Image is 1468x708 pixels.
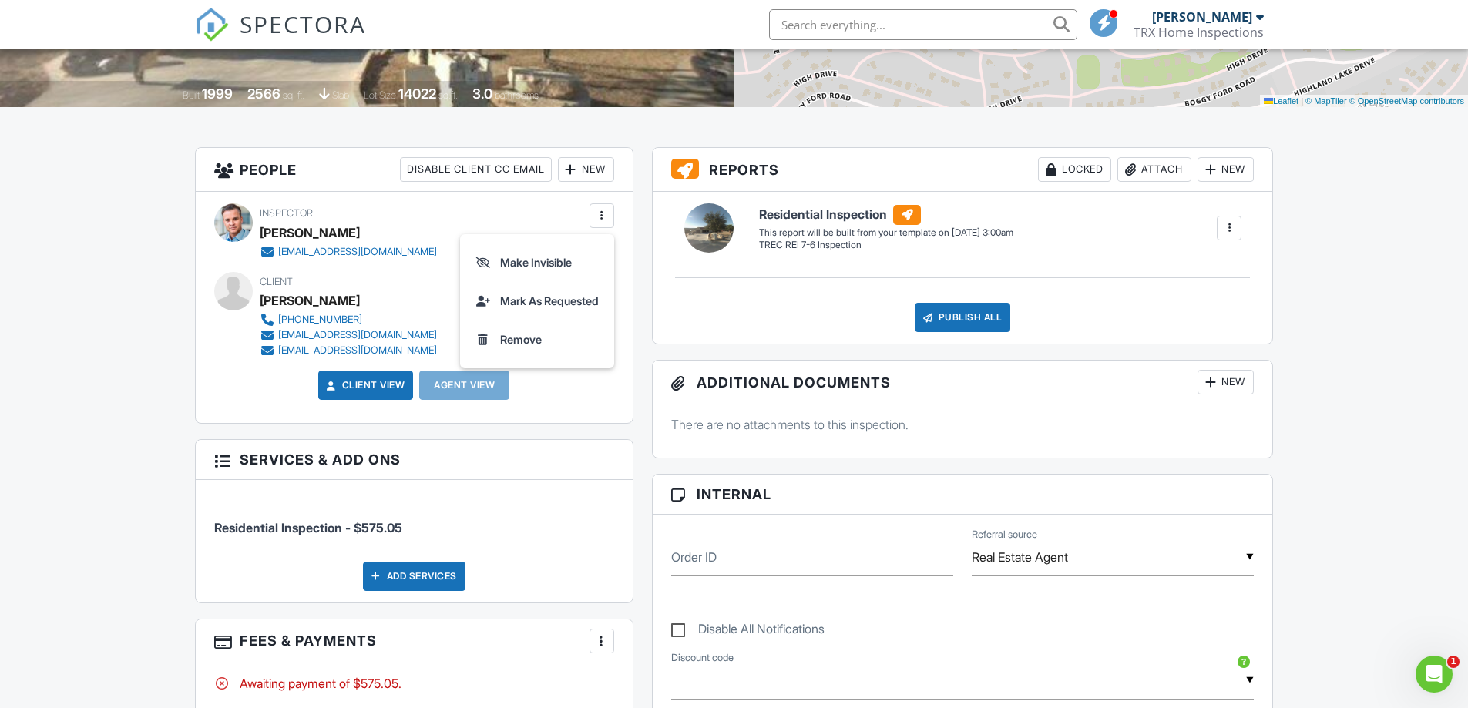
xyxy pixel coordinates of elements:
[1305,96,1347,106] a: © MapTiler
[1198,370,1254,394] div: New
[671,549,717,565] label: Order ID
[1117,157,1191,182] div: Attach
[278,314,362,326] div: [PHONE_NUMBER]
[183,89,200,101] span: Built
[196,619,633,663] h3: Fees & Payments
[1264,96,1298,106] a: Leaflet
[1152,9,1252,25] div: [PERSON_NAME]
[1038,157,1111,182] div: Locked
[1447,656,1460,668] span: 1
[671,622,825,641] label: Disable All Notifications
[653,475,1273,515] h3: Internal
[469,243,605,282] a: Make Invisible
[1301,96,1303,106] span: |
[278,344,437,357] div: [EMAIL_ADDRESS][DOMAIN_NAME]
[260,207,313,219] span: Inspector
[214,520,402,535] span: Residential Inspection - $575.05
[324,377,405,393] a: Client View
[653,361,1273,404] h3: Additional Documents
[1198,157,1254,182] div: New
[260,289,360,312] div: [PERSON_NAME]
[202,86,233,102] div: 1999
[759,239,1013,252] div: TREC REI 7-6 Inspection
[759,226,1013,239] div: This report will be built from your template on [DATE] 3:00am
[195,8,229,42] img: The Best Home Inspection Software - Spectora
[1134,25,1264,40] div: TRX Home Inspections
[196,148,633,192] h3: People
[260,327,437,343] a: [EMAIL_ADDRESS][DOMAIN_NAME]
[283,89,304,101] span: sq. ft.
[214,492,614,549] li: Service: Residential Inspection
[495,89,539,101] span: bathrooms
[260,276,293,287] span: Client
[260,312,437,327] a: [PHONE_NUMBER]
[363,562,465,591] div: Add Services
[278,246,437,258] div: [EMAIL_ADDRESS][DOMAIN_NAME]
[1349,96,1464,106] a: © OpenStreetMap contributors
[469,282,605,320] a: Mark As Requested
[332,89,349,101] span: slab
[260,221,360,244] div: [PERSON_NAME]
[915,303,1011,332] div: Publish All
[671,416,1255,433] p: There are no attachments to this inspection.
[438,89,458,101] span: sq.ft.
[260,244,437,260] a: [EMAIL_ADDRESS][DOMAIN_NAME]
[247,86,280,102] div: 2566
[469,320,605,359] a: Remove
[769,9,1077,40] input: Search everything...
[240,8,366,40] span: SPECTORA
[400,157,552,182] div: Disable Client CC Email
[214,675,614,692] div: Awaiting payment of $575.05.
[558,157,614,182] div: New
[671,651,734,665] label: Discount code
[364,89,396,101] span: Lot Size
[759,205,1013,225] h6: Residential Inspection
[195,21,366,53] a: SPECTORA
[196,440,633,480] h3: Services & Add ons
[653,148,1273,192] h3: Reports
[398,86,436,102] div: 14022
[278,329,437,341] div: [EMAIL_ADDRESS][DOMAIN_NAME]
[972,528,1037,542] label: Referral source
[472,86,492,102] div: 3.0
[260,343,437,358] a: [EMAIL_ADDRESS][DOMAIN_NAME]
[1416,656,1453,693] iframe: Intercom live chat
